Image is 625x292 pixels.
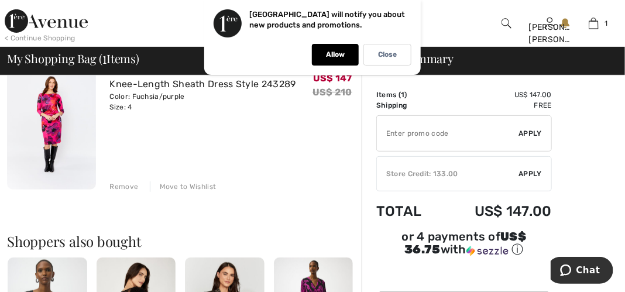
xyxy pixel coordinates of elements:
iframe: Opens a widget where you can chat to one of our agents [551,257,613,286]
div: Color: Fuchsia/purple Size: 4 [110,91,296,112]
span: Apply [519,128,542,139]
td: US$ 147.00 [441,90,552,100]
td: Total [376,191,441,231]
span: My Shopping Bag ( Items) [7,53,139,64]
img: My Info [545,16,555,30]
p: Close [378,50,397,59]
span: Apply [519,169,542,179]
img: search the website [502,16,511,30]
div: [PERSON_NAME] [PERSON_NAME] [529,21,572,46]
img: My Bag [589,16,599,30]
td: Items ( ) [376,90,441,100]
div: Store Credit: 133.00 [377,169,519,179]
div: Remove [110,181,139,192]
span: 1 [605,18,607,29]
a: 1 [572,16,615,30]
a: Knee-Length Sheath Dress Style 243289 [110,78,296,90]
span: 1 [401,91,404,99]
h2: Shoppers also bought [7,234,362,248]
img: 1ère Avenue [5,9,88,33]
span: 1 [102,50,107,65]
iframe: PayPal-paypal [376,262,552,288]
input: Promo code [377,116,519,151]
p: [GEOGRAPHIC_DATA] will notify you about new products and promotions. [249,10,405,29]
s: US$ 210 [312,87,352,98]
img: Sezzle [466,246,509,256]
td: US$ 147.00 [441,191,552,231]
span: US$ 36.75 [404,229,526,256]
span: US$ 147 [313,73,352,84]
td: Shipping [376,100,441,111]
img: Knee-Length Sheath Dress Style 243289 [7,57,96,190]
td: Free [441,100,552,111]
div: Move to Wishlist [150,181,217,192]
a: Sign In [545,18,555,29]
div: or 4 payments of with [376,231,552,257]
div: or 4 payments ofUS$ 36.75withSezzle Click to learn more about Sezzle [376,231,552,262]
p: Allow [326,50,345,59]
div: Order Summary [355,53,618,64]
div: < Continue Shopping [5,33,75,43]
